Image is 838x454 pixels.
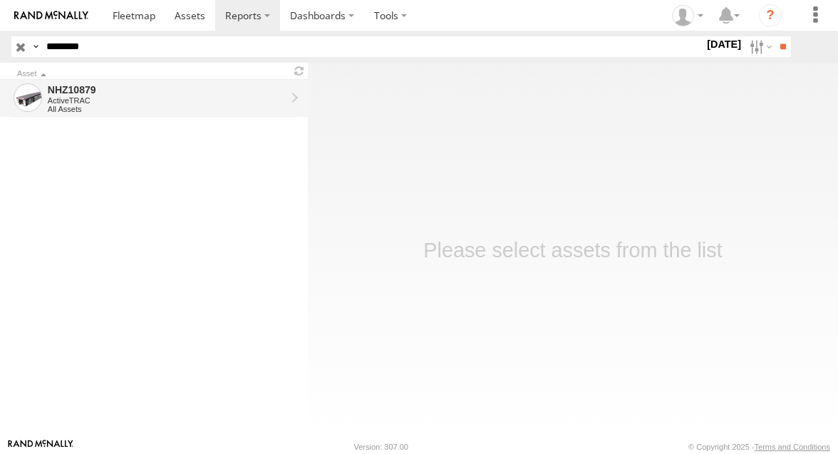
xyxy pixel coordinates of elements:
[30,36,41,57] label: Search Query
[704,36,744,52] label: [DATE]
[291,64,308,78] span: Refresh
[14,11,88,21] img: rand-logo.svg
[667,5,708,26] div: Zulema McIntosch
[755,443,830,451] a: Terms and Conditions
[48,105,286,113] div: All Assets
[17,71,285,78] div: Click to Sort
[48,83,286,96] div: NHZ10879 - View Asset History
[688,443,830,451] div: © Copyright 2025 -
[744,36,775,57] label: Search Filter Options
[8,440,73,454] a: Visit our Website
[48,96,286,105] div: ActiveTRAC
[354,443,408,451] div: Version: 307.00
[759,4,782,27] i: ?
